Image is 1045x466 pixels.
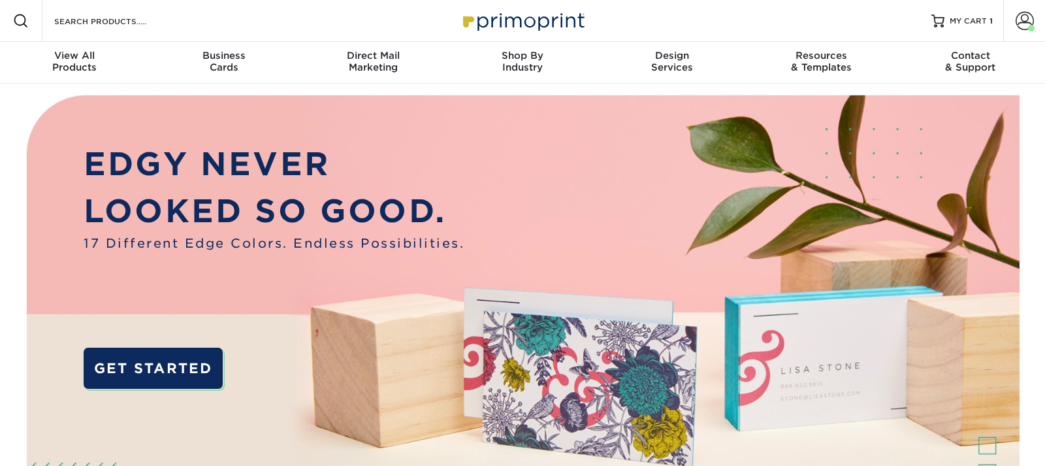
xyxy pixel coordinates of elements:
img: Primoprint [457,7,588,35]
p: LOOKED SO GOOD. [84,188,464,235]
div: Marketing [298,50,448,73]
span: Direct Mail [298,50,448,61]
div: Services [597,50,747,73]
a: Resources& Templates [747,42,896,84]
span: MY CART [950,16,987,27]
p: EDGY NEVER [84,141,464,188]
a: Contact& Support [895,42,1045,84]
a: Direct MailMarketing [298,42,448,84]
div: Cards [150,50,299,73]
a: DesignServices [597,42,747,84]
a: BusinessCards [150,42,299,84]
span: Shop By [448,50,598,61]
div: & Templates [747,50,896,73]
a: GET STARTED [84,348,223,389]
span: 1 [989,16,993,25]
input: SEARCH PRODUCTS..... [53,13,180,29]
span: 17 Different Edge Colors. Endless Possibilities. [84,235,464,254]
span: Business [150,50,299,61]
div: & Support [895,50,1045,73]
span: Contact [895,50,1045,61]
div: Industry [448,50,598,73]
a: Shop ByIndustry [448,42,598,84]
span: Design [597,50,747,61]
span: Resources [747,50,896,61]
